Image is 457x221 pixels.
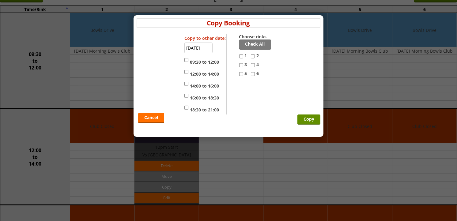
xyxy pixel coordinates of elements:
input: 2 [251,53,255,60]
label: 3 [239,62,251,70]
label: Choose rinks [239,34,273,39]
input: 6 [251,70,255,78]
label: 2 [251,53,262,62]
input: 1 [239,53,243,60]
label: 14:00 to 16:00 [184,80,219,89]
input: 14:00 to 16:00 [184,80,188,88]
input: 5 [239,70,243,78]
label: 5 [239,70,251,79]
a: Check All [239,39,271,50]
label: 16:00 to 18:30 [184,92,219,101]
label: 09:30 to 12:00 [184,56,219,65]
input: 18:30 to 21:00 [184,104,188,111]
input: Copy [297,114,320,125]
a: Cancel [138,113,164,123]
label: 4 [251,62,262,70]
label: 6 [251,70,262,79]
a: x [317,17,320,26]
input: Select date... [184,43,213,53]
input: 09:30 to 12:00 [184,56,188,64]
label: 1 [239,53,251,62]
label: 12:00 to 14:00 [184,68,219,77]
input: 12:00 to 14:00 [184,68,188,76]
label: Copy to other date: [184,35,226,41]
input: 16:00 to 18:30 [184,92,188,99]
label: 18:30 to 21:00 [184,104,219,113]
input: 4 [251,62,255,69]
input: 3 [239,62,243,69]
h4: Copy Booking [137,18,320,28]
